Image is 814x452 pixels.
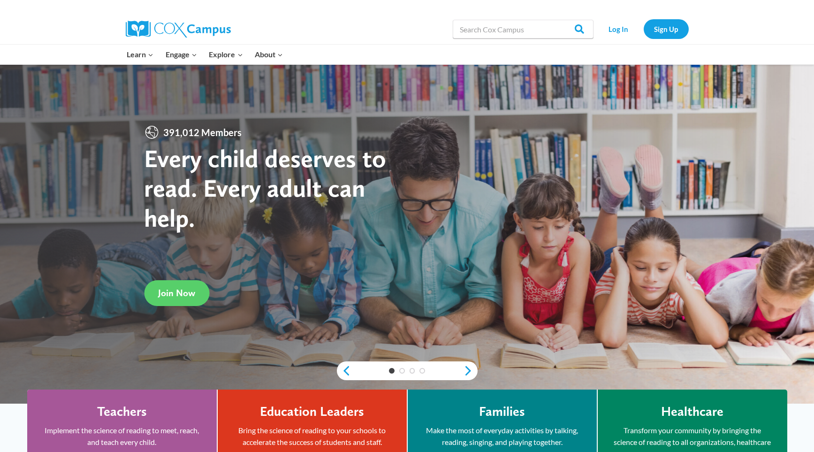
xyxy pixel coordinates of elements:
[97,404,147,420] h4: Teachers
[232,424,393,448] p: Bring the science of reading to your schools to accelerate the success of students and staff.
[453,20,593,38] input: Search Cox Campus
[144,143,386,232] strong: Every child deserves to read. Every adult can help.
[337,361,478,380] div: content slider buttons
[399,368,405,374] a: 2
[479,404,525,420] h4: Families
[166,48,197,61] span: Engage
[158,287,195,299] span: Join Now
[127,48,153,61] span: Learn
[121,45,289,64] nav: Primary Navigation
[337,365,351,376] a: previous
[661,404,723,420] h4: Healthcare
[389,368,395,374] a: 1
[41,424,203,448] p: Implement the science of reading to meet, reach, and teach every child.
[260,404,364,420] h4: Education Leaders
[126,21,231,38] img: Cox Campus
[598,19,639,38] a: Log In
[255,48,283,61] span: About
[644,19,689,38] a: Sign Up
[144,280,209,306] a: Join Now
[209,48,243,61] span: Explore
[598,19,689,38] nav: Secondary Navigation
[410,368,415,374] a: 3
[160,125,245,140] span: 391,012 Members
[464,365,478,376] a: next
[419,368,425,374] a: 4
[422,424,583,448] p: Make the most of everyday activities by talking, reading, singing, and playing together.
